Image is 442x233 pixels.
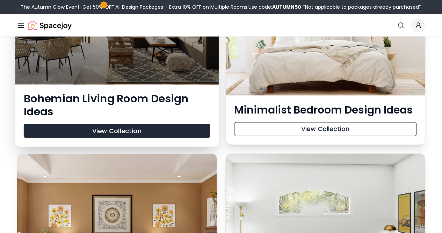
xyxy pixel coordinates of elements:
nav: Global [17,14,425,36]
a: Spacejoy [28,18,72,32]
a: View Collection [234,125,417,133]
b: AUTUMN50 [272,4,301,11]
div: The Autumn Glow Event-Get 50% OFF All Design Packages + Extra 10% OFF on Multiple Rooms. [21,4,421,11]
button: View Collection [234,122,417,136]
button: View Collection [24,124,210,138]
img: Spacejoy Logo [28,18,72,32]
h3: Minimalist Bedroom Design Ideas [234,104,417,116]
span: *Not applicable to packages already purchased* [301,4,421,11]
h3: Bohemian Living Room Design Ideas [24,92,210,118]
a: View Collection [24,127,210,135]
span: Use code: [248,4,301,11]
